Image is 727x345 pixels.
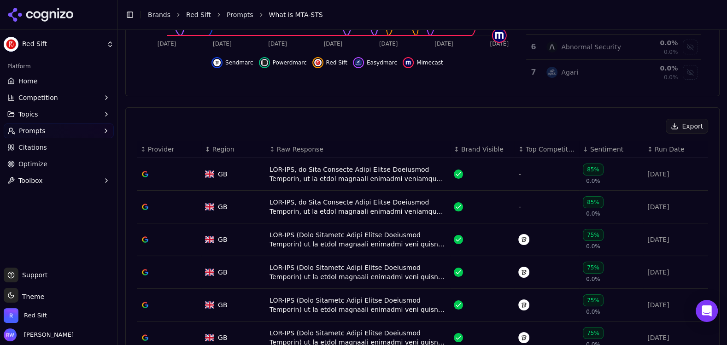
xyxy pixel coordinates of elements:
span: 0.0% [586,243,600,250]
div: Platform [4,59,114,74]
img: powerdmarc [261,59,268,66]
div: ↕Region [205,145,262,154]
div: - [518,201,575,212]
div: 85% [583,164,604,175]
div: LOR-IPS (Dolo Sitametc Adipi Elitse Doeiusmod Temporin) ut la etdol magnaali enimadmi veni quisno... [270,230,446,249]
span: GB [218,300,227,310]
button: Hide red sift data [312,57,347,68]
img: mimecast [493,29,506,42]
button: Show agari data [683,65,698,80]
img: abnormal security [546,41,557,53]
tspan: [DATE] [213,41,232,47]
span: Red Sift [24,311,47,320]
img: easydmarc [355,59,362,66]
div: Agari [561,68,578,77]
img: sendmarc [518,332,529,343]
th: Run Date [644,141,708,158]
div: ↕Brand Visible [454,145,511,154]
span: Raw Response [277,145,323,154]
a: Brands [148,11,170,18]
span: GB [218,235,227,244]
nav: breadcrumb [148,10,701,19]
span: Home [18,76,37,86]
div: 75% [583,294,604,306]
span: Easydmarc [367,59,397,66]
a: Home [4,74,114,88]
span: Powerdmarc [273,59,307,66]
img: Red Sift [4,37,18,52]
button: Export [666,119,708,134]
th: Top Competitors [515,141,579,158]
img: GB [205,236,214,243]
span: Red Sift [22,40,103,48]
span: [PERSON_NAME] [20,331,74,339]
img: GB [205,334,214,341]
img: GB [205,170,214,178]
span: Competition [18,93,58,102]
button: Prompts [4,123,114,138]
a: Optimize [4,157,114,171]
div: ↕Run Date [647,145,704,154]
span: What is MTA-STS [269,10,323,19]
button: Topics [4,107,114,122]
img: sendmarc [518,267,529,278]
span: 0.0% [586,308,600,316]
img: Rebecca Warren [4,328,17,341]
th: Raw Response [266,141,450,158]
span: Citations [18,143,47,152]
button: Competition [4,90,114,105]
img: GB [205,301,214,309]
div: 7 [530,67,538,78]
img: red sift [314,59,322,66]
span: GB [218,268,227,277]
div: ↓Sentiment [583,145,640,154]
tspan: [DATE] [379,41,398,47]
button: Hide mimecast data [403,57,443,68]
span: 0.0% [664,74,678,81]
span: Mimecast [416,59,443,66]
img: sendmarc [518,299,529,310]
tr: GBGBLOR-IPS (Dolo Sitametc Adipi Elitse Doeiusmod Temporin) ut la etdol magnaali enimadmi veni qu... [137,223,708,256]
tr: GBGBLOR-IPS, do Sita Consecte Adipi Elitse Doeiusmod Temporin, ut la etdol magnaali enimadmi veni... [137,191,708,223]
div: Open Intercom Messenger [696,300,718,322]
button: Show abnormal security data [683,40,698,54]
div: LOR-IPS (Dolo Sitametc Adipi Elitse Doeiusmod Temporin) ut la etdol magnaali enimadmi veni quisno... [270,296,446,314]
button: Open user button [4,328,74,341]
div: ↕Raw Response [270,145,446,154]
span: Region [212,145,235,154]
button: Open organization switcher [4,308,47,323]
div: 0.0 % [633,64,678,73]
tspan: [DATE] [158,41,176,47]
span: Run Date [655,145,685,154]
div: LOR-IPS (Dolo Sitametc Adipi Elitse Doeiusmod Temporin) ut la etdol magnaali enimadmi veni quisno... [270,263,446,281]
span: Theme [18,293,44,300]
div: [DATE] [647,235,704,244]
span: Prompts [19,126,46,135]
tspan: [DATE] [434,41,453,47]
span: Brand Visible [461,145,504,154]
tspan: [DATE] [490,41,509,47]
span: Provider [148,145,175,154]
button: Hide powerdmarc data [259,57,307,68]
div: LOR-IPS, do Sita Consecte Adipi Elitse Doeiusmod Temporin, ut la etdol magnaali enimadmi veniamqu... [270,198,446,216]
div: [DATE] [647,202,704,211]
span: GB [218,170,227,179]
span: 0.0% [586,275,600,283]
tr: GBGBLOR-IPS, do Sita Consecte Adipi Elitse Doeiusmod Temporin, ut la etdol magnaali enimadmi veni... [137,158,708,191]
button: Toolbox [4,173,114,188]
span: 0.0% [664,48,678,56]
span: Topics [18,110,38,119]
div: [DATE] [647,170,704,179]
div: [DATE] [647,300,704,310]
div: 85% [583,196,604,208]
button: Hide easydmarc data [353,57,397,68]
div: 75% [583,229,604,241]
tr: 7agariAgari0.0%0.0%Show agari data [526,60,701,85]
div: 6 [530,41,538,53]
span: Red Sift [326,59,347,66]
span: 0.0% [586,177,600,185]
a: Citations [4,140,114,155]
span: Top Competitors [526,145,575,154]
img: sendmarc [518,234,529,245]
div: ↕Top Competitors [518,145,575,154]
